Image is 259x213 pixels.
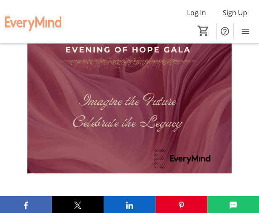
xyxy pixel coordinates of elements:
[52,196,104,213] button: X
[187,8,206,18] span: Log In
[43,177,216,191] strong: JOIN US FOR AN EVENING OF HOPE
[216,23,233,40] button: Help
[216,6,254,19] button: Sign Up
[196,23,211,38] button: Cart
[237,23,254,40] button: Menu
[155,196,207,213] button: Pinterest
[207,196,259,213] button: SMS
[5,6,61,38] img: EveryMind Mental Health Services's Logo
[223,8,247,18] span: Sign Up
[180,6,213,19] button: Log In
[104,196,155,213] button: LinkedIn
